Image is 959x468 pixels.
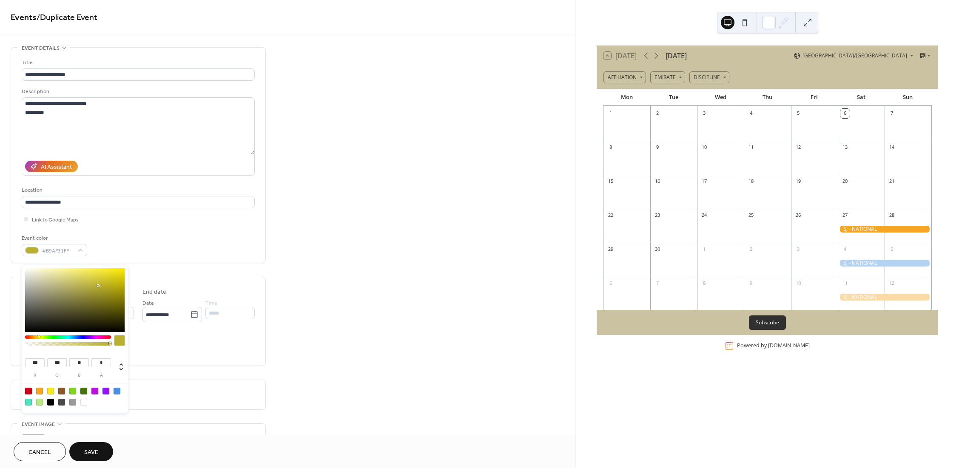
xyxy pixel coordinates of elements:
[746,109,756,118] div: 4
[142,288,166,297] div: End date
[69,388,76,394] div: #7ED321
[653,211,662,220] div: 23
[58,399,65,406] div: #4A4A4A
[887,109,896,118] div: 7
[22,58,253,67] div: Title
[746,211,756,220] div: 25
[791,89,838,106] div: Fri
[794,177,803,186] div: 19
[653,143,662,152] div: 9
[700,245,709,254] div: 1
[22,434,46,458] div: ;
[69,442,113,461] button: Save
[69,373,89,378] label: b
[32,216,79,224] span: Link to Google Maps
[840,109,850,118] div: 6
[697,89,744,106] div: Wed
[840,245,850,254] div: 4
[794,143,803,152] div: 12
[22,44,60,53] span: Event details
[58,388,65,394] div: #8B572A
[25,399,32,406] div: #50E3C2
[91,373,111,378] label: a
[606,109,615,118] div: 1
[887,211,896,220] div: 28
[746,245,756,254] div: 2
[11,9,37,26] a: Events
[700,177,709,186] div: 17
[653,109,662,118] div: 2
[887,143,896,152] div: 14
[102,388,109,394] div: #9013FE
[25,161,78,172] button: AI Assistant
[14,442,66,461] button: Cancel
[653,177,662,186] div: 16
[606,177,615,186] div: 15
[746,279,756,288] div: 9
[22,186,253,195] div: Location
[802,53,907,58] span: [GEOGRAPHIC_DATA]/[GEOGRAPHIC_DATA]
[205,299,217,308] span: Time
[887,177,896,186] div: 21
[887,279,896,288] div: 12
[650,89,697,106] div: Tue
[36,388,43,394] div: #F5A623
[666,51,687,61] div: [DATE]
[768,342,810,349] a: [DOMAIN_NAME]
[603,89,650,106] div: Mon
[885,89,931,106] div: Sun
[838,260,931,267] div: SJ - NATIONAL
[47,399,54,406] div: #000000
[744,89,791,106] div: Thu
[22,234,85,243] div: Event color
[749,315,786,330] button: Subscribe
[838,89,885,106] div: Sat
[794,211,803,220] div: 26
[47,388,54,394] div: #F8E71C
[36,399,43,406] div: #B8E986
[700,279,709,288] div: 8
[840,143,850,152] div: 13
[25,373,45,378] label: r
[606,245,615,254] div: 29
[737,342,810,349] div: Powered by
[838,294,931,301] div: SJ - NATIONAL
[887,245,896,254] div: 5
[606,143,615,152] div: 8
[69,399,76,406] div: #9B9B9B
[746,177,756,186] div: 18
[653,245,662,254] div: 30
[91,388,98,394] div: #BD10E0
[794,109,803,118] div: 5
[42,247,74,255] span: #B9AF31FF
[794,245,803,254] div: 3
[41,163,72,172] div: AI Assistant
[700,109,709,118] div: 3
[22,87,253,96] div: Description
[653,279,662,288] div: 7
[84,448,98,457] span: Save
[80,388,87,394] div: #417505
[47,373,67,378] label: g
[37,9,97,26] span: / Duplicate Event
[25,388,32,394] div: #D0021B
[838,226,931,233] div: SJ - NATIONAL
[746,143,756,152] div: 11
[840,177,850,186] div: 20
[22,420,55,429] span: Event image
[606,211,615,220] div: 22
[840,211,850,220] div: 27
[700,211,709,220] div: 24
[80,399,87,406] div: #FFFFFF
[114,388,120,394] div: #4A90E2
[700,143,709,152] div: 10
[28,448,51,457] span: Cancel
[142,299,154,308] span: Date
[794,279,803,288] div: 10
[840,279,850,288] div: 11
[606,279,615,288] div: 6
